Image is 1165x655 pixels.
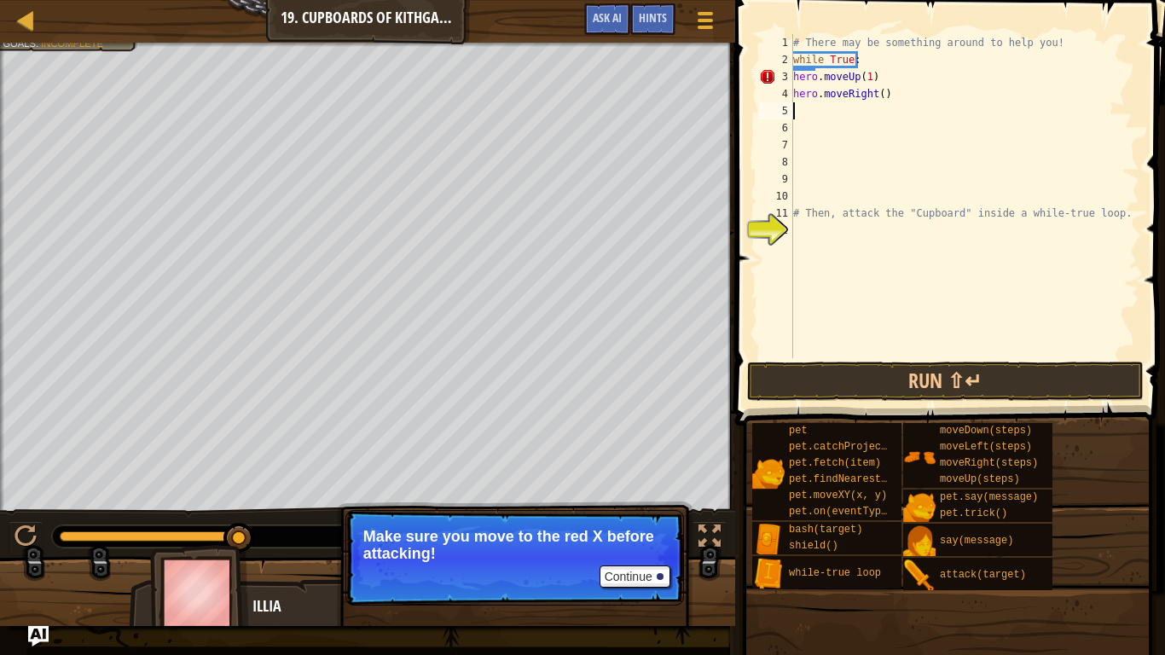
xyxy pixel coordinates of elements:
span: moveRight(steps) [940,457,1038,469]
span: while-true loop [789,567,881,579]
span: pet.catchProjectile(arrow) [789,441,948,453]
div: 11 [759,205,793,222]
span: attack(target) [940,569,1026,581]
button: Toggle fullscreen [693,521,727,556]
span: moveDown(steps) [940,425,1032,437]
span: pet.moveXY(x, y) [789,490,887,501]
span: moveUp(steps) [940,473,1020,485]
div: 9 [759,171,793,188]
div: 7 [759,136,793,154]
img: portrait.png [752,558,785,590]
button: Show game menu [684,3,727,43]
div: 1 [759,34,793,51]
span: pet [789,425,808,437]
span: shield() [789,540,838,552]
span: Ask AI [593,9,622,26]
span: Hints [639,9,667,26]
img: portrait.png [903,559,936,592]
span: moveLeft(steps) [940,441,1032,453]
div: 2 [759,51,793,68]
img: portrait.png [752,524,785,556]
div: 3 [759,68,793,85]
div: 6 [759,119,793,136]
button: Run ⇧↵ [747,362,1145,401]
div: 5 [759,102,793,119]
button: Continue [600,565,670,588]
img: portrait.png [903,441,936,473]
span: bash(target) [789,524,862,536]
div: 10 [759,188,793,205]
img: thang_avatar_frame.png [150,545,249,640]
span: say(message) [940,535,1013,547]
div: 4 [759,85,793,102]
div: 8 [759,154,793,171]
span: pet.fetch(item) [789,457,881,469]
span: pet.on(eventType, handler) [789,506,948,518]
div: 12 [759,222,793,239]
span: pet.trick() [940,507,1007,519]
button: Ctrl + P: Play [9,521,43,556]
span: pet.findNearestByType(type) [789,473,954,485]
img: portrait.png [903,525,936,558]
button: Ask AI [584,3,630,35]
div: Illia [252,595,589,617]
img: portrait.png [903,491,936,524]
button: Ask AI [28,626,49,646]
p: Make sure you move to the red X before attacking! [363,528,666,562]
span: pet.say(message) [940,491,1038,503]
img: portrait.png [752,457,785,490]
